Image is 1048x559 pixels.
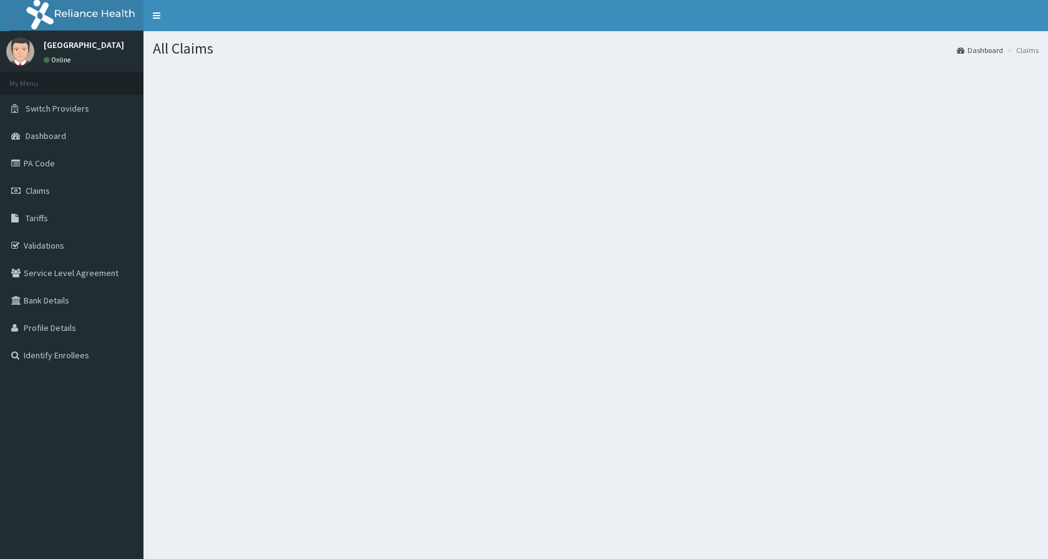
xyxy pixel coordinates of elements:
[26,185,50,196] span: Claims
[957,45,1003,55] a: Dashboard
[6,37,34,65] img: User Image
[44,41,124,49] p: [GEOGRAPHIC_DATA]
[26,213,48,224] span: Tariffs
[26,103,89,114] span: Switch Providers
[153,41,1039,57] h1: All Claims
[26,130,66,141] span: Dashboard
[1004,45,1039,55] li: Claims
[44,55,74,64] a: Online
